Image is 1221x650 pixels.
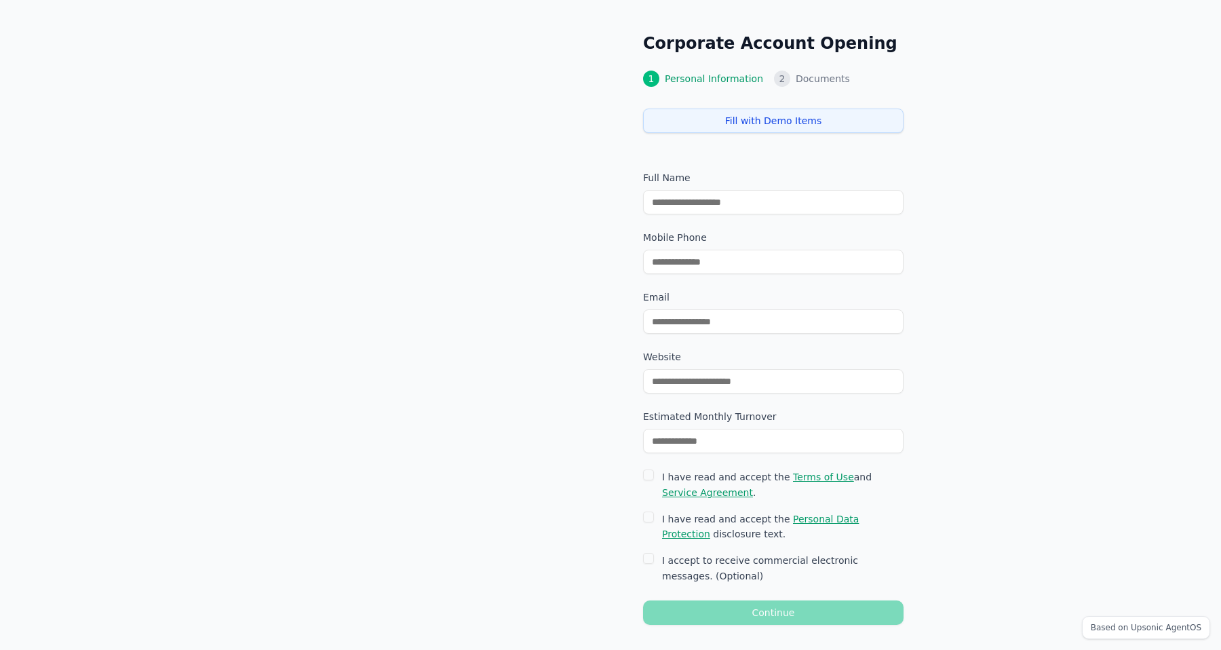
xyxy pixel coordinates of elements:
[662,487,753,498] span: Service Agreement
[793,472,854,482] span: Terms of Use
[662,553,904,584] label: I accept to receive commercial electronic messages. (Optional)
[662,512,904,543] label: I have read and accept the disclosure text.
[643,350,904,364] label: Website
[662,470,904,501] label: I have read and accept the and .
[643,109,904,133] button: Fill with Demo Items
[796,72,850,85] span: Documents
[643,71,659,87] div: 1
[643,290,904,304] label: Email
[643,171,904,185] label: Full Name
[774,71,790,87] div: 2
[643,410,904,423] label: Estimated Monthly Turnover
[259,90,572,559] img: Agentized Fintech Branding
[665,72,763,85] span: Personal Information
[643,231,904,244] label: Mobile Phone
[643,33,904,54] h2: Corporate Account Opening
